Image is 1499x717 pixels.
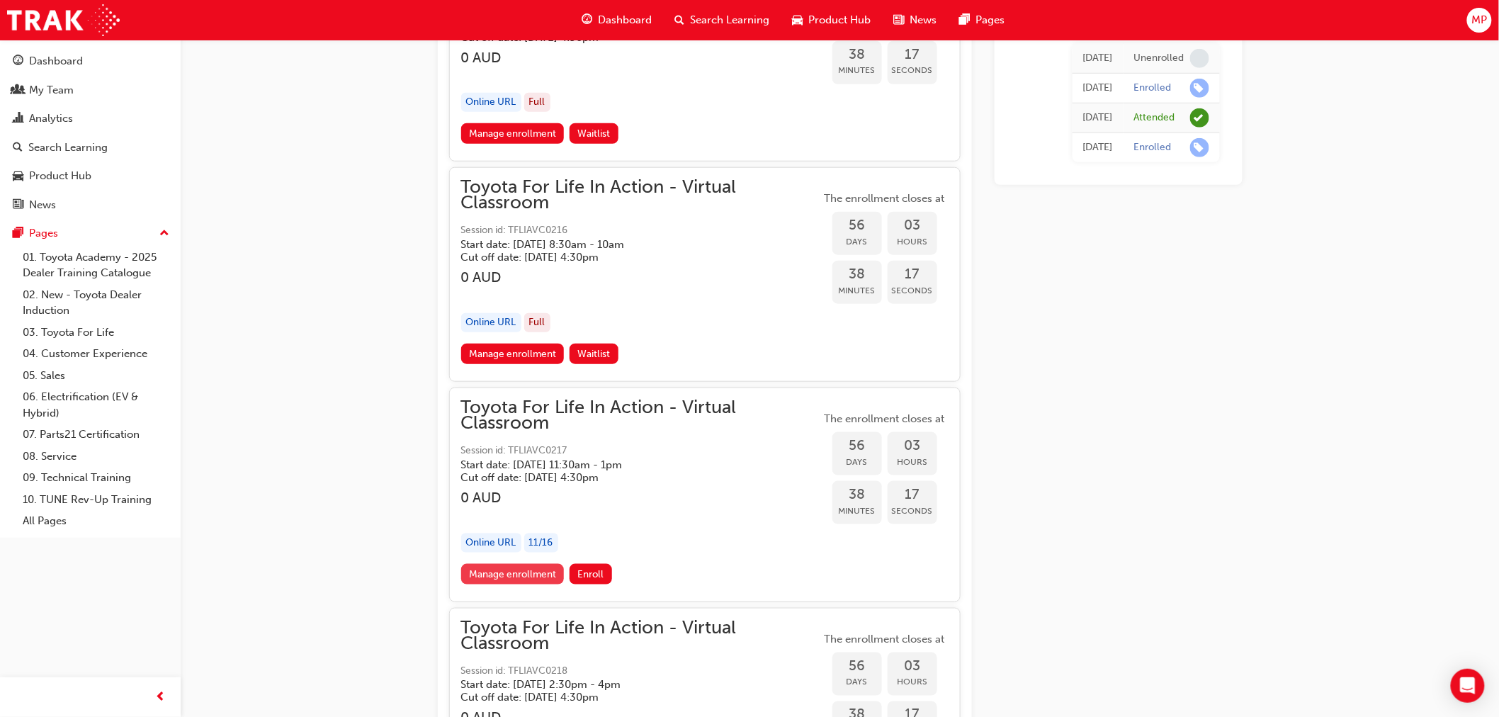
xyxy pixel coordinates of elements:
div: Unenrolled [1134,52,1184,65]
span: Minutes [832,62,882,79]
div: Full [524,93,550,112]
h3: 0 AUD [461,269,821,286]
span: guage-icon [582,11,593,29]
div: 11 / 16 [524,533,558,553]
span: 38 [832,487,882,503]
span: Enroll [577,568,604,580]
span: News [910,12,937,28]
a: News [6,192,175,218]
span: Seconds [888,283,937,299]
button: DashboardMy TeamAnalyticsSearch LearningProduct HubNews [6,45,175,220]
a: Search Learning [6,135,175,161]
span: people-icon [13,84,23,97]
h5: Start date: [DATE] 2:30pm - 4pm [461,679,798,691]
h5: Start date: [DATE] 11:30am - 1pm [461,458,798,471]
h5: Start date: [DATE] 8:30am - 10am [461,238,798,251]
span: 03 [888,658,937,674]
h5: Cut off date: [DATE] 4:30pm [461,471,798,484]
span: The enrollment closes at [821,191,949,207]
span: Days [832,234,882,250]
a: All Pages [17,510,175,532]
span: learningRecordVerb_NONE-icon [1190,49,1209,68]
span: learningRecordVerb_ENROLL-icon [1190,79,1209,98]
div: Enrolled [1134,141,1172,154]
span: up-icon [159,225,169,243]
div: Online URL [461,93,521,112]
div: Wed Oct 19 2022 00:30:00 GMT+1030 (Australian Central Daylight Time) [1083,110,1113,126]
div: Tue Aug 12 2025 11:42:18 GMT+0930 (Australian Central Standard Time) [1083,50,1113,67]
span: search-icon [13,142,23,154]
a: Product Hub [6,163,175,189]
span: 38 [832,47,882,63]
span: 17 [888,487,937,503]
h5: Cut off date: [DATE] 4:30pm [461,691,798,704]
h5: Cut off date: [DATE] 4:30pm [461,251,798,264]
span: 56 [832,438,882,454]
span: Search Learning [691,12,770,28]
span: Dashboard [599,12,652,28]
div: Enrolled [1134,81,1172,95]
span: The enrollment closes at [821,411,949,427]
span: The enrollment closes at [821,631,949,648]
a: guage-iconDashboard [571,6,664,35]
span: prev-icon [156,689,166,706]
a: 05. Sales [17,365,175,387]
button: Enroll [570,564,612,585]
div: Search Learning [28,140,108,156]
span: 56 [832,658,882,674]
span: learningRecordVerb_ENROLL-icon [1190,138,1209,157]
span: car-icon [793,11,803,29]
a: search-iconSearch Learning [664,6,781,35]
a: pages-iconPages [949,6,1017,35]
span: MP [1471,12,1487,28]
span: search-icon [675,11,685,29]
a: 08. Service [17,446,175,468]
div: My Team [29,82,74,98]
a: 07. Parts21 Certification [17,424,175,446]
div: Online URL [461,313,521,332]
span: Hours [888,234,937,250]
span: pages-icon [13,227,23,240]
span: Toyota For Life In Action - Virtual Classroom [461,620,821,652]
span: Waitlist [577,128,610,140]
span: Session id: TFLIAVC0218 [461,663,821,679]
a: Dashboard [6,48,175,74]
span: Toyota For Life In Action - Virtual Classroom [461,400,821,431]
span: Days [832,674,882,691]
span: chart-icon [13,113,23,125]
img: Trak [7,4,120,36]
span: 56 [832,218,882,234]
a: Manage enrollment [461,564,565,585]
div: Full [524,313,550,332]
span: pages-icon [960,11,971,29]
a: car-iconProduct Hub [781,6,883,35]
div: Product Hub [29,168,91,184]
a: Manage enrollment [461,344,565,364]
div: Open Intercom Messenger [1451,669,1485,703]
span: Pages [976,12,1005,28]
span: 38 [832,266,882,283]
span: Minutes [832,283,882,299]
div: Dashboard [29,53,83,69]
h3: 0 AUD [461,50,821,66]
span: Hours [888,454,937,470]
span: Product Hub [809,12,871,28]
span: Seconds [888,62,937,79]
span: news-icon [894,11,905,29]
div: Analytics [29,111,73,127]
div: Fri May 23 2025 09:47:24 GMT+0930 (Australian Central Standard Time) [1083,80,1113,96]
button: Pages [6,220,175,247]
button: Toyota For Life In Action - Virtual ClassroomSession id: TFLIAVC0217Start date: [DATE] 11:30am - ... [461,400,949,590]
span: Waitlist [577,348,610,360]
span: Hours [888,674,937,691]
div: Attended [1134,111,1175,125]
button: Waitlist [570,123,618,144]
div: Pages [29,225,58,242]
a: 10. TUNE Rev-Up Training [17,489,175,511]
a: 06. Electrification (EV & Hybrid) [17,386,175,424]
a: news-iconNews [883,6,949,35]
span: learningRecordVerb_ATTEND-icon [1190,108,1209,128]
a: 03. Toyota For Life [17,322,175,344]
a: 04. Customer Experience [17,343,175,365]
a: Manage enrollment [461,123,565,144]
